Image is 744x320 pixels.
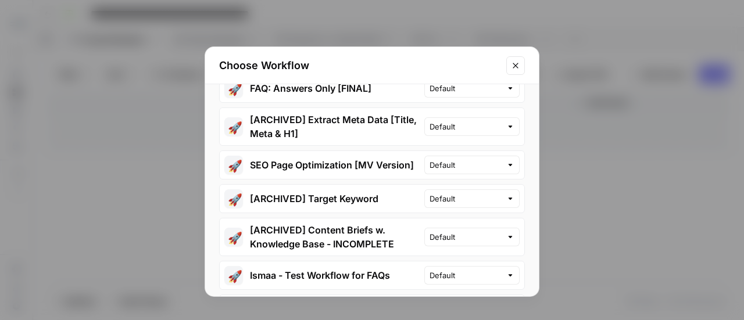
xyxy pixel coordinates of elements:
[220,218,424,256] button: 🚀[ARCHIVED] Content Briefs w. Knowledge Base - INCOMPLETE
[228,121,239,132] span: 🚀
[220,74,424,102] button: 🚀FAQ: Answers Only [FINAL]
[228,82,239,94] span: 🚀
[506,56,525,75] button: Close modal
[430,82,502,94] input: Default
[228,159,239,171] span: 🚀
[220,261,424,289] button: 🚀Ismaa - Test Workflow for FAQs
[228,269,239,281] span: 🚀
[219,57,499,74] h2: Choose Workflow
[430,269,502,281] input: Default
[430,121,502,132] input: Default
[430,159,502,171] input: Default
[220,108,424,145] button: 🚀[ARCHIVED] Extract Meta Data [Title, Meta & H1]
[228,231,239,243] span: 🚀
[228,193,239,204] span: 🚀
[430,193,502,204] input: Default
[430,231,502,243] input: Default
[220,185,424,213] button: 🚀[ARCHIVED] Target Keyword
[220,151,424,179] button: 🚀SEO Page Optimization [MV Version]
